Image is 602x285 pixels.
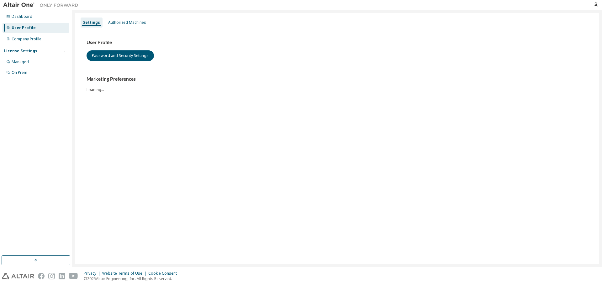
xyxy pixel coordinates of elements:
div: Managed [12,59,29,64]
div: License Settings [4,48,37,53]
p: © 2025 Altair Engineering, Inc. All Rights Reserved. [84,276,181,281]
div: Settings [83,20,100,25]
img: linkedin.svg [59,273,65,279]
div: On Prem [12,70,27,75]
div: Authorized Machines [108,20,146,25]
div: Privacy [84,271,102,276]
img: altair_logo.svg [2,273,34,279]
img: Altair One [3,2,82,8]
div: Cookie Consent [148,271,181,276]
div: Loading... [87,76,588,92]
img: youtube.svg [69,273,78,279]
button: Password and Security Settings [87,50,154,61]
img: instagram.svg [48,273,55,279]
h3: Marketing Preferences [87,76,588,82]
div: Company Profile [12,37,41,42]
div: Dashboard [12,14,32,19]
div: User Profile [12,25,36,30]
img: facebook.svg [38,273,45,279]
div: Website Terms of Use [102,271,148,276]
h3: User Profile [87,39,588,46]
